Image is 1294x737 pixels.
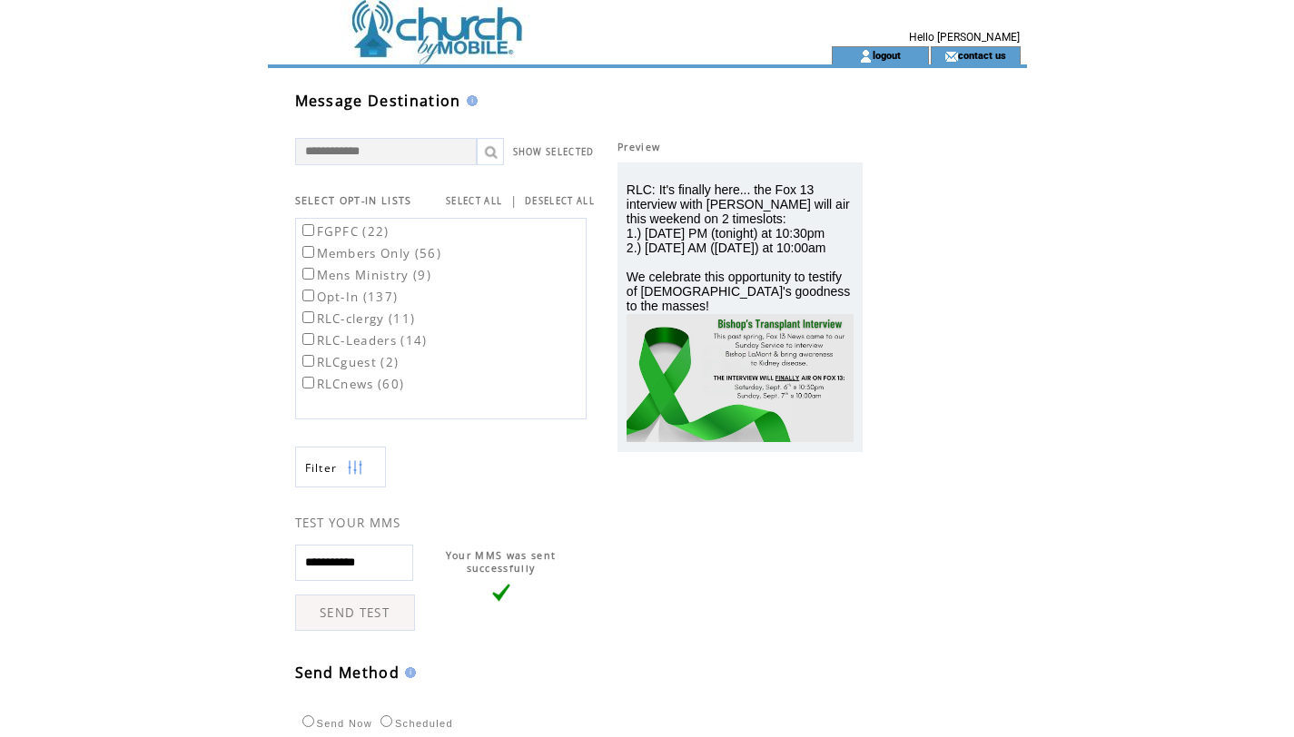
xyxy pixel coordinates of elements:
label: Mens Ministry (9) [299,267,432,283]
a: logout [873,49,901,61]
span: Message Destination [295,91,461,111]
span: RLC: It's finally here... the Fox 13 interview with [PERSON_NAME] will air this weekend on 2 time... [627,182,850,313]
label: Opt-In (137) [299,289,399,305]
input: RLC-Leaders (14) [302,333,314,345]
input: Scheduled [380,715,392,727]
label: RLC-clergy (11) [299,310,416,327]
span: Preview [617,141,660,153]
span: | [510,192,518,209]
a: DESELECT ALL [525,195,595,207]
input: FGPFC (22) [302,224,314,236]
a: contact us [958,49,1006,61]
span: TEST YOUR MMS [295,515,401,531]
img: filters.png [347,447,363,488]
input: RLCguest (2) [302,355,314,367]
label: RLCnews (60) [299,376,405,392]
label: FGPFC (22) [299,223,390,240]
span: Show filters [305,460,338,476]
input: Members Only (56) [302,246,314,258]
span: SELECT OPT-IN LISTS [295,194,412,207]
a: SHOW SELECTED [513,146,595,158]
input: RLC-clergy (11) [302,311,314,323]
img: contact_us_icon.gif [944,49,958,64]
input: Opt-In (137) [302,290,314,301]
label: Send Now [298,718,372,729]
img: help.gif [461,95,478,106]
span: Send Method [295,663,400,683]
input: Send Now [302,715,314,727]
img: help.gif [400,667,416,678]
a: SELECT ALL [446,195,502,207]
label: Members Only (56) [299,245,442,261]
span: Your MMS was sent successfully [446,549,557,575]
a: SEND TEST [295,595,415,631]
label: Scheduled [376,718,453,729]
label: RLCguest (2) [299,354,400,370]
span: Hello [PERSON_NAME] [909,31,1020,44]
a: Filter [295,447,386,487]
input: Mens Ministry (9) [302,268,314,280]
img: vLarge.png [492,584,510,602]
label: RLC-Leaders (14) [299,332,428,349]
input: RLCnews (60) [302,377,314,388]
img: account_icon.gif [859,49,873,64]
